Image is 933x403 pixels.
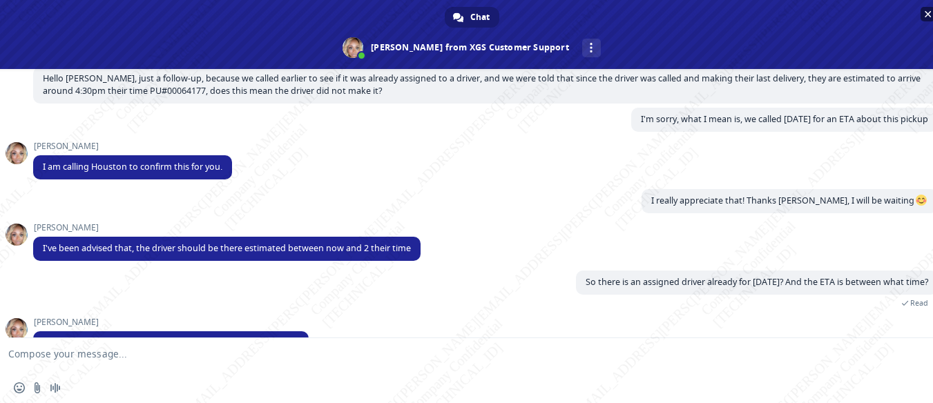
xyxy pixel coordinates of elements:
[641,113,928,125] span: I'm sorry, what I mean is, we called [DATE] for an ETA about this pickup
[43,161,222,173] span: I am calling Houston to confirm this for you.
[33,223,421,233] span: [PERSON_NAME]
[43,242,411,254] span: I've been advised that, the driver should be there estimated between now and 2 their time
[651,195,928,206] span: I really appreciate that! Thanks [PERSON_NAME], I will be waiting
[32,382,43,393] span: Send a file
[50,382,61,393] span: Audio message
[910,298,928,308] span: Read
[33,317,309,327] span: [PERSON_NAME]
[470,7,490,28] span: Chat
[33,141,232,151] span: [PERSON_NAME]
[14,382,25,393] span: Insert an emoji
[586,276,928,288] span: So there is an assigned driver already for [DATE]? And the ETA is between what time?
[43,337,299,348] span: Correct and they advised estimated 30 minutes-2pm their time
[445,7,499,28] a: Chat
[8,338,902,373] textarea: Compose your message...
[43,72,921,97] span: Hello [PERSON_NAME], just a follow-up, because we called earlier to see if it was already assigne...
